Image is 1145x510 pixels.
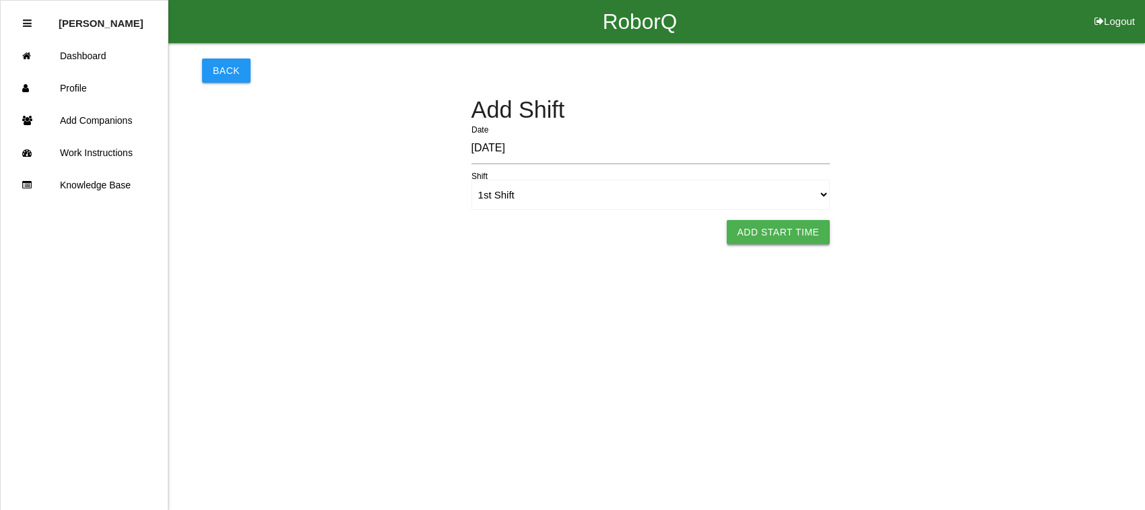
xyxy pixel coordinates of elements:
a: Profile [1,72,168,104]
a: Knowledge Base [1,169,168,201]
label: Date [471,124,488,136]
button: Add Start Time [727,220,830,244]
a: Add Companions [1,104,168,137]
div: Close [23,7,32,40]
button: Back [202,59,251,83]
label: Shift [471,170,488,182]
p: Rosanna Blandino [59,7,143,29]
a: Work Instructions [1,137,168,169]
a: Dashboard [1,40,168,72]
h4: Add Shift [471,98,830,123]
